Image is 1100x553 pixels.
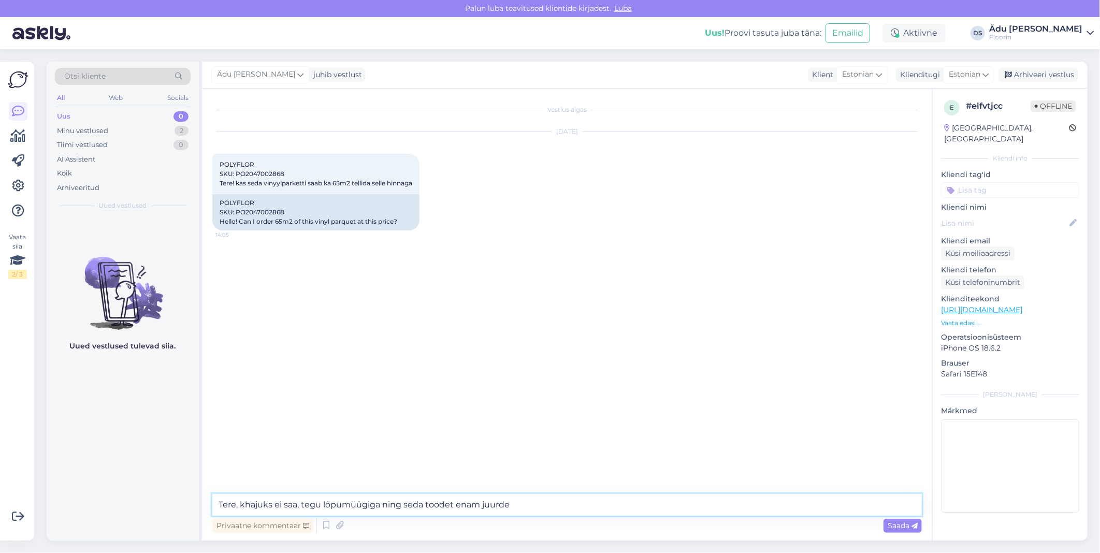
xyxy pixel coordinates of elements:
[212,194,419,230] div: POLYFLOR SKU: PO2047002868 Hello! Can I order 65m2 of this vinyl parquet at this price?
[1031,100,1076,112] span: Offline
[941,154,1079,163] div: Kliendi info
[941,236,1079,246] p: Kliendi email
[175,126,189,136] div: 2
[941,305,1022,314] a: [URL][DOMAIN_NAME]
[989,25,1094,41] a: Ädu [PERSON_NAME]Floorin
[220,161,412,187] span: POLYFLOR SKU: PO2047002868 Tere! kas seda vinyylparketti saab ka 65m2 tellida selle hinnaga
[950,104,954,111] span: e
[705,28,725,38] b: Uus!
[212,519,313,533] div: Privaatne kommentaar
[99,201,147,210] span: Uued vestlused
[941,246,1015,260] div: Küsi meiliaadressi
[8,70,28,90] img: Askly Logo
[57,168,72,179] div: Kõik
[966,100,1031,112] div: # elfvtjcc
[896,69,940,80] div: Klienditugi
[941,405,1079,416] p: Märkmed
[941,318,1079,328] p: Vaata edasi ...
[998,68,1078,82] div: Arhiveeri vestlus
[57,154,95,165] div: AI Assistent
[309,69,362,80] div: juhib vestlust
[989,25,1082,33] div: Ädu [PERSON_NAME]
[705,27,821,39] div: Proovi tasuta juba täna:
[173,111,189,122] div: 0
[57,111,70,122] div: Uus
[944,123,1069,144] div: [GEOGRAPHIC_DATA], [GEOGRAPHIC_DATA]
[941,343,1079,354] p: iPhone OS 18.6.2
[941,369,1079,380] p: Safari 15E148
[941,275,1024,289] div: Küsi telefoninumbrit
[8,232,27,279] div: Vaata siia
[173,140,189,150] div: 0
[217,69,295,80] span: Ädu [PERSON_NAME]
[808,69,833,80] div: Klient
[57,140,108,150] div: Tiimi vestlused
[888,521,918,530] span: Saada
[611,4,635,13] span: Luba
[64,71,106,82] span: Otsi kliente
[882,24,946,42] div: Aktiivne
[57,126,108,136] div: Minu vestlused
[941,202,1079,213] p: Kliendi nimi
[165,91,191,105] div: Socials
[215,231,254,239] span: 14:05
[941,358,1079,369] p: Brauser
[942,217,1067,229] input: Lisa nimi
[212,127,922,136] div: [DATE]
[941,265,1079,275] p: Kliendi telefon
[57,183,99,193] div: Arhiveeritud
[941,332,1079,343] p: Operatsioonisüsteem
[941,390,1079,399] div: [PERSON_NAME]
[941,182,1079,198] input: Lisa tag
[70,341,176,352] p: Uued vestlused tulevad siia.
[941,169,1079,180] p: Kliendi tag'id
[212,494,922,516] textarea: Tere, khajuks ei saa, tegu lõpumüügiga ning seda toodet enam juurde
[941,294,1079,304] p: Klienditeekond
[842,69,874,80] span: Estonian
[107,91,125,105] div: Web
[971,26,985,40] div: DS
[826,23,870,43] button: Emailid
[55,91,67,105] div: All
[212,105,922,114] div: Vestlus algas
[949,69,980,80] span: Estonian
[47,238,199,331] img: No chats
[8,270,27,279] div: 2 / 3
[989,33,1082,41] div: Floorin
